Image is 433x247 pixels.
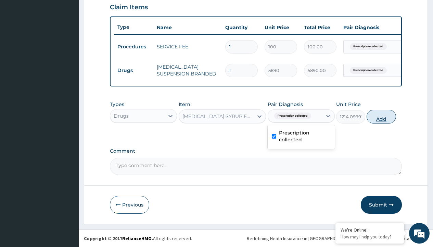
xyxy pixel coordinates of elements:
[336,101,361,108] label: Unit Price
[182,113,254,120] div: [MEDICAL_DATA] SYRUP EMZOR/[PERSON_NAME]
[222,21,261,34] th: Quantity
[341,227,399,233] div: We're Online!
[114,113,129,119] div: Drugs
[153,21,222,34] th: Name
[84,235,153,242] strong: Copyright © 2017 .
[114,64,153,77] td: Drugs
[340,21,415,34] th: Pair Diagnosis
[153,40,222,54] td: SERVICE FEE
[247,235,428,242] div: Redefining Heath Insurance in [GEOGRAPHIC_DATA] using Telemedicine and Data Science!
[112,3,129,20] div: Minimize live chat window
[3,170,130,194] textarea: Type your message and hit 'Enter'
[110,4,148,11] h3: Claim Items
[40,78,94,147] span: We're online!
[110,196,149,214] button: Previous
[341,234,399,240] p: How may I help you today?
[114,40,153,53] td: Procedures
[350,67,387,74] span: Prescription collected
[268,101,303,108] label: Pair Diagnosis
[79,230,433,247] footer: All rights reserved.
[13,34,28,51] img: d_794563401_company_1708531726252_794563401
[279,129,331,143] label: Prescription collected
[122,235,152,242] a: RelianceHMO
[110,102,124,107] label: Types
[261,21,301,34] th: Unit Price
[179,101,190,108] label: Item
[274,113,311,119] span: Prescription collected
[110,148,402,154] label: Comment
[114,21,153,34] th: Type
[301,21,340,34] th: Total Price
[36,38,115,47] div: Chat with us now
[153,60,222,81] td: [MEDICAL_DATA] SUSPENSION BRANDED
[367,110,396,123] button: Add
[350,43,387,50] span: Prescription collected
[361,196,402,214] button: Submit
